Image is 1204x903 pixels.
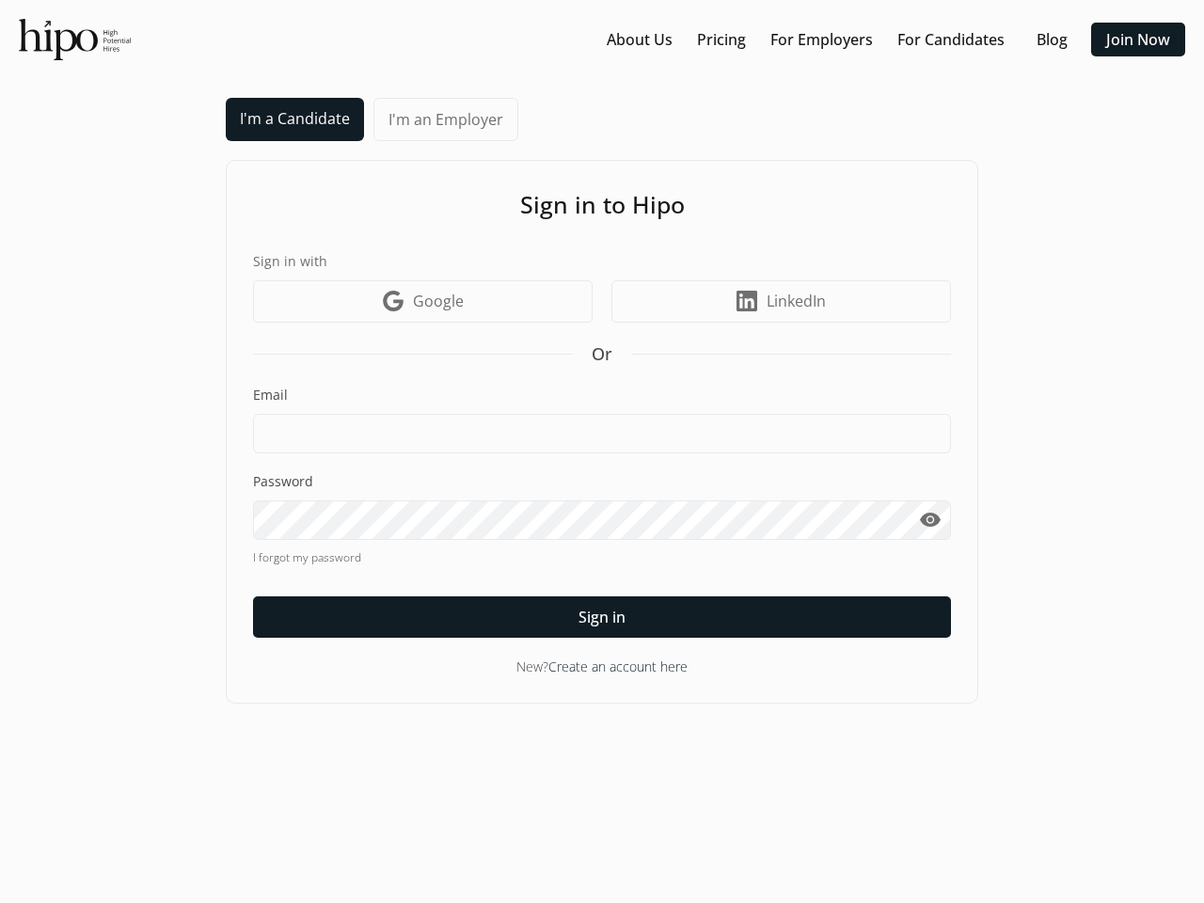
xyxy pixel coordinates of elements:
span: LinkedIn [767,290,826,312]
h1: Sign in to Hipo [253,187,951,223]
button: For Candidates [890,23,1012,56]
a: I forgot my password [253,549,951,566]
button: For Employers [763,23,880,56]
span: Sign in [578,606,626,628]
a: About Us [607,28,673,51]
img: official-logo [19,19,131,60]
a: Create an account here [548,657,688,675]
a: Join Now [1106,28,1170,51]
a: Google [253,280,593,323]
a: Pricing [697,28,746,51]
label: Email [253,386,951,404]
a: LinkedIn [611,280,951,323]
div: New? [253,657,951,676]
span: Or [592,341,612,367]
button: Join Now [1091,23,1185,56]
button: About Us [599,23,680,56]
button: Pricing [689,23,753,56]
button: Blog [1022,23,1082,56]
label: Password [253,472,951,491]
span: visibility [919,509,942,531]
a: I'm an Employer [373,98,518,141]
a: Blog [1037,28,1068,51]
a: For Candidates [897,28,1005,51]
a: I'm a Candidate [226,98,364,141]
button: Sign in [253,596,951,638]
span: Google [413,290,464,312]
a: For Employers [770,28,873,51]
button: visibility [909,500,951,540]
label: Sign in with [253,251,951,271]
